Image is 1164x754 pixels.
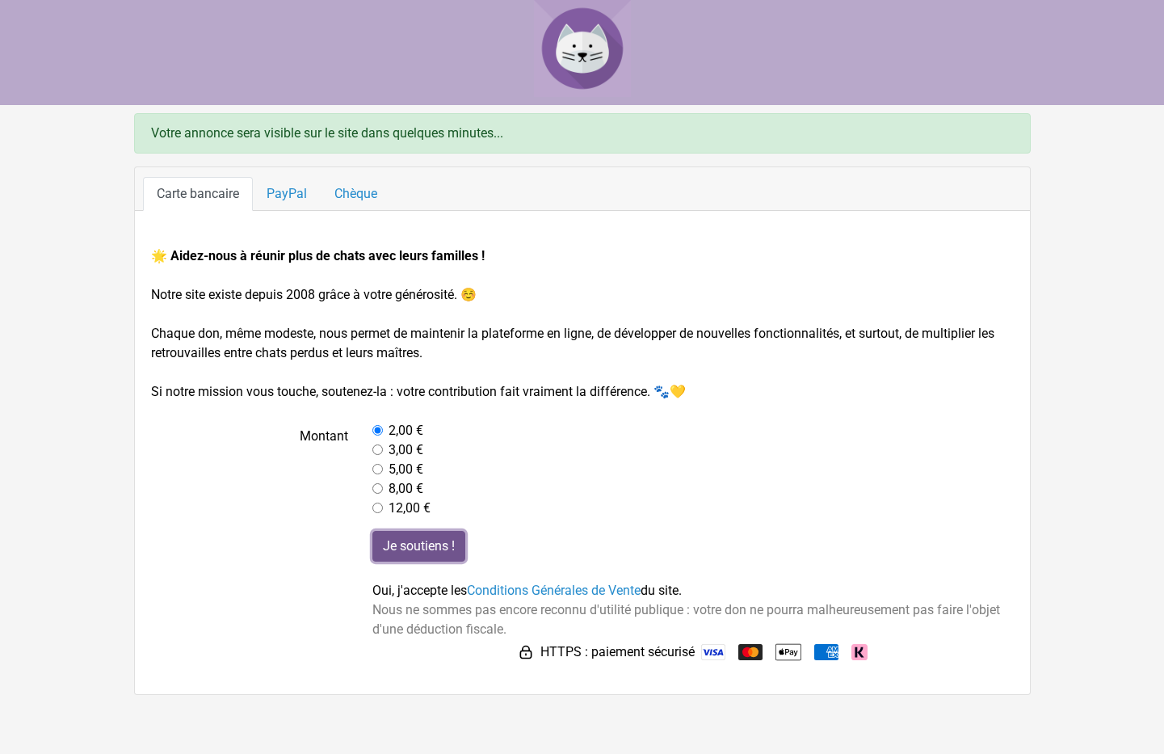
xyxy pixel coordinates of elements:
[139,421,361,518] label: Montant
[143,177,253,211] a: Carte bancaire
[738,644,763,660] img: Mastercard
[540,642,695,662] span: HTTPS : paiement sécurisé
[389,479,423,499] label: 8,00 €
[372,531,465,562] input: Je soutiens !
[321,177,391,211] a: Chèque
[775,639,801,665] img: Apple Pay
[389,499,431,518] label: 12,00 €
[389,460,423,479] label: 5,00 €
[151,246,1014,665] form: Notre site existe depuis 2008 grâce à votre générosité. ☺️ Chaque don, même modeste, nous permet ...
[253,177,321,211] a: PayPal
[518,644,534,660] img: HTTPS : paiement sécurisé
[701,644,725,660] img: Visa
[389,421,423,440] label: 2,00 €
[467,583,641,598] a: Conditions Générales de Vente
[372,583,682,598] span: Oui, j'accepte les du site.
[134,113,1031,154] div: Votre annonce sera visible sur le site dans quelques minutes...
[389,440,423,460] label: 3,00 €
[151,248,485,263] strong: 🌟 Aidez-nous à réunir plus de chats avec leurs familles !
[814,644,838,660] img: American Express
[851,644,868,660] img: Klarna
[372,602,1000,637] span: Nous ne sommes pas encore reconnu d'utilité publique : votre don ne pourra malheureusement pas fa...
